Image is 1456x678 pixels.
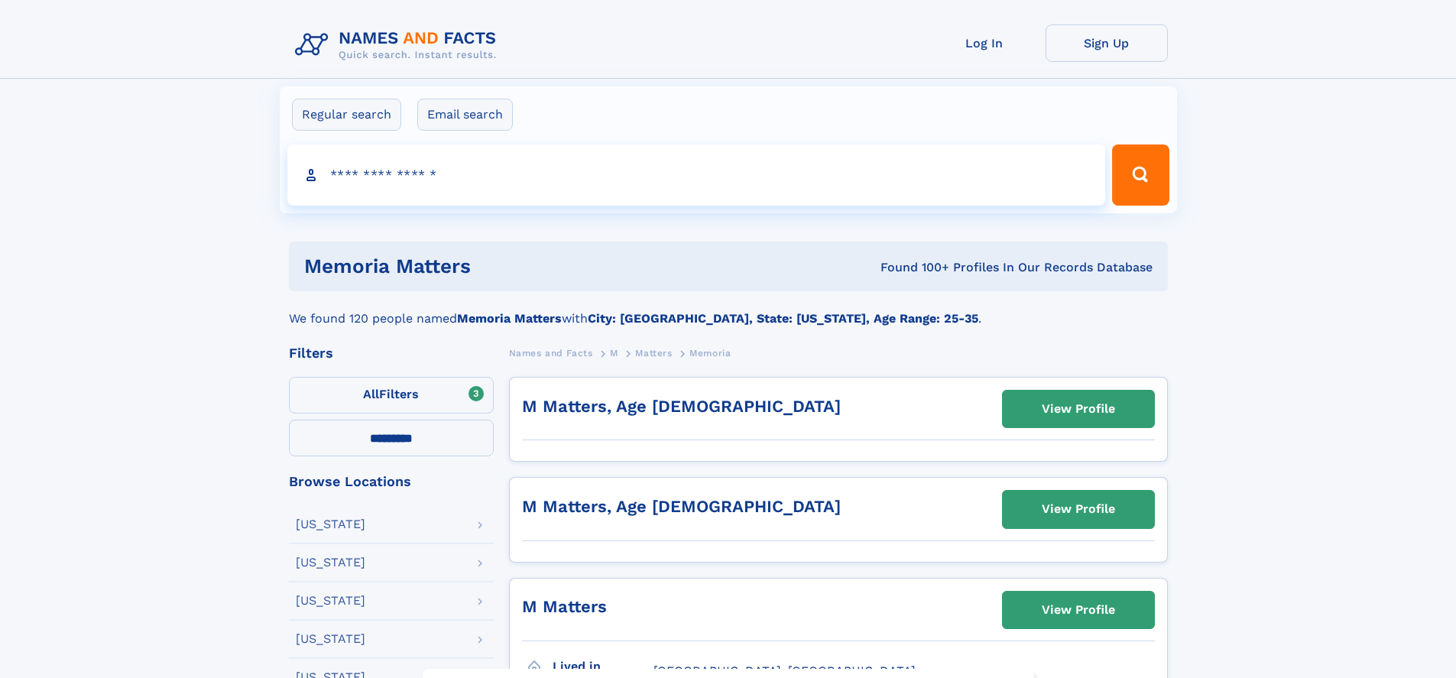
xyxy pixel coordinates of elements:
[289,346,494,360] div: Filters
[363,387,379,401] span: All
[610,343,618,362] a: M
[923,24,1046,62] a: Log In
[457,311,562,326] b: Memoria Matters
[588,311,978,326] b: City: [GEOGRAPHIC_DATA], State: [US_STATE], Age Range: 25-35
[287,144,1106,206] input: search input
[610,348,618,358] span: M
[1046,24,1168,62] a: Sign Up
[1003,491,1154,527] a: View Profile
[289,291,1168,328] div: We found 120 people named with .
[292,99,401,131] label: Regular search
[522,597,607,616] a: M Matters
[1112,144,1169,206] button: Search Button
[653,663,916,678] span: [GEOGRAPHIC_DATA], [GEOGRAPHIC_DATA]
[522,497,841,516] a: M Matters, Age [DEMOGRAPHIC_DATA]
[296,556,365,569] div: [US_STATE]
[296,633,365,645] div: [US_STATE]
[509,343,593,362] a: Names and Facts
[1042,592,1115,628] div: View Profile
[289,475,494,488] div: Browse Locations
[635,343,672,362] a: Matters
[417,99,513,131] label: Email search
[1003,391,1154,427] a: View Profile
[304,257,676,276] h1: memoria matters
[635,348,672,358] span: Matters
[296,518,365,530] div: [US_STATE]
[1003,592,1154,628] a: View Profile
[1042,391,1115,427] div: View Profile
[289,24,509,66] img: Logo Names and Facts
[689,348,731,358] span: Memoria
[296,595,365,607] div: [US_STATE]
[522,397,841,416] a: M Matters, Age [DEMOGRAPHIC_DATA]
[1042,491,1115,527] div: View Profile
[289,377,494,414] label: Filters
[676,259,1153,276] div: Found 100+ Profiles In Our Records Database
